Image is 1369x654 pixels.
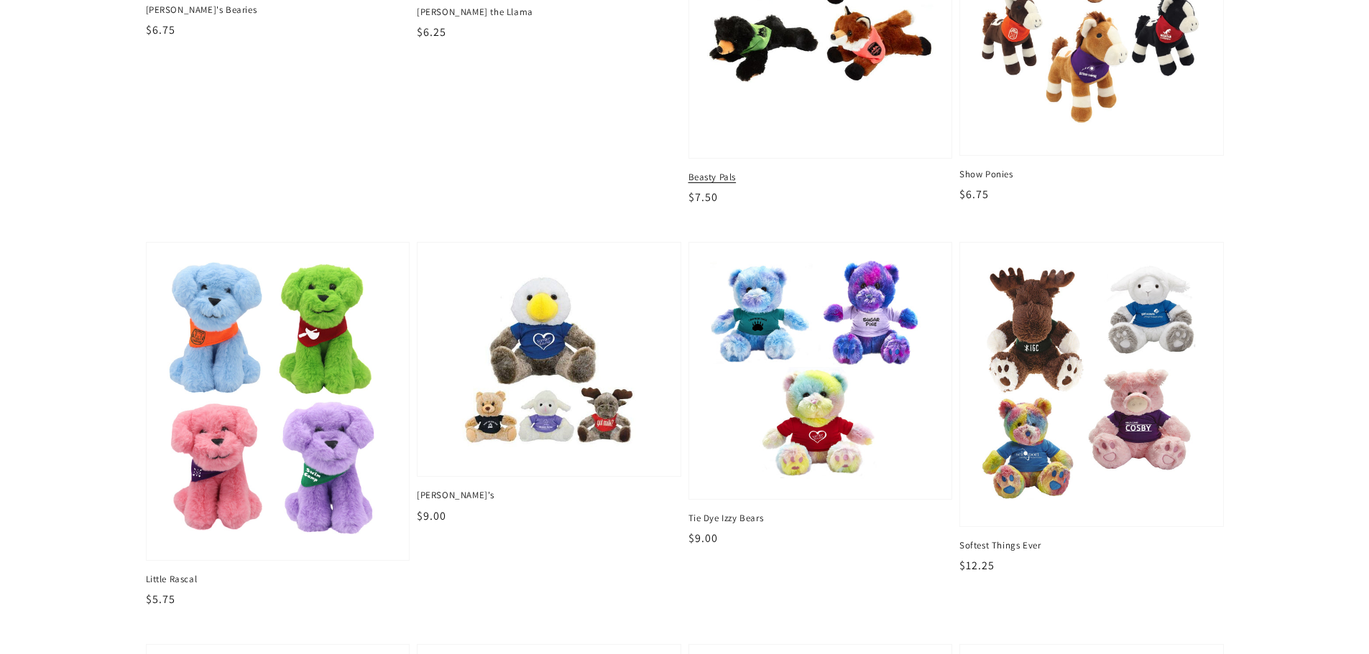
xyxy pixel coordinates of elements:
[146,592,175,607] span: $5.75
[688,171,953,184] span: Beasty Pals
[959,168,1224,181] span: Show Ponies
[146,242,410,608] a: Little Rascal Little Rascal $5.75
[146,573,410,586] span: Little Rascal
[704,257,938,485] img: Tie Dye Izzy Bears
[688,242,953,547] a: Tie Dye Izzy Bears Tie Dye Izzy Bears $9.00
[974,257,1209,511] img: Softest Things Ever
[417,489,681,502] span: [PERSON_NAME]'s
[688,512,953,525] span: Tie Dye Izzy Bears
[161,257,395,546] img: Little Rascal
[417,6,681,19] span: [PERSON_NAME] the Llama
[146,22,175,37] span: $6.75
[688,531,718,546] span: $9.00
[959,558,995,573] span: $12.25
[417,242,681,524] a: Glenky's [PERSON_NAME]'s $9.00
[417,24,446,39] span: $6.25
[959,187,989,202] span: $6.75
[688,190,718,205] span: $7.50
[959,539,1224,552] span: Softest Things Ever
[959,242,1224,574] a: Softest Things Ever Softest Things Ever $12.25
[417,508,446,523] span: $9.00
[432,257,666,462] img: Glenky's
[146,4,410,17] span: [PERSON_NAME]'s Bearies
